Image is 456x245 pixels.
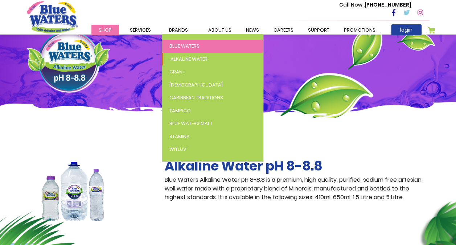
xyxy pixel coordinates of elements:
[337,25,383,35] a: Promotions
[239,25,266,35] a: News
[169,133,190,140] span: Stamina
[169,94,223,101] span: Caribbean Traditions
[339,1,365,8] span: Call Now :
[169,81,223,88] span: [DEMOGRAPHIC_DATA]
[201,25,239,35] a: about us
[171,56,208,63] span: Alkaline Water
[169,68,186,75] span: Cran+
[99,27,112,33] span: Shop
[165,158,430,174] h2: Alkaline Water pH 8-8.8
[301,25,337,35] a: support
[27,1,78,33] a: store logo
[266,25,301,35] a: careers
[339,1,411,9] p: [PHONE_NUMBER]
[169,43,200,49] span: Blue Waters
[169,146,186,153] span: WitLuv
[169,107,191,114] span: Tampico
[165,176,430,202] p: Blue Waters Alkaline Water pH 8-8.8 is a premium, high quality, purified, sodium free artesian we...
[169,120,213,127] span: Blue Waters Malt
[391,24,422,35] a: login
[169,27,188,33] span: Brands
[130,27,151,33] span: Services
